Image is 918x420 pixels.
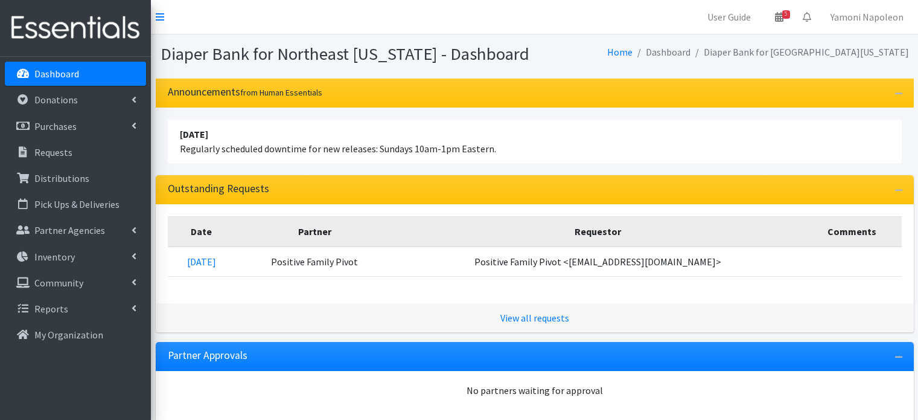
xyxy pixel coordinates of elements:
p: Requests [34,146,72,158]
small: from Human Essentials [240,87,322,98]
strong: [DATE] [180,128,208,140]
p: Reports [34,303,68,315]
li: Regularly scheduled downtime for new releases: Sundays 10am-1pm Eastern. [168,120,902,163]
th: Requestor [394,216,803,247]
h3: Announcements [168,86,322,99]
p: Distributions [34,172,89,184]
td: Positive Family Pivot <[EMAIL_ADDRESS][DOMAIN_NAME]> [394,247,803,277]
p: Purchases [34,120,77,132]
a: Partner Agencies [5,218,146,242]
a: Purchases [5,114,146,138]
a: Distributions [5,166,146,190]
a: Community [5,271,146,295]
p: Community [34,277,83,289]
th: Comments [802,216,901,247]
h3: Partner Approvals [168,349,247,362]
h1: Diaper Bank for Northeast [US_STATE] - Dashboard [161,44,531,65]
th: Date [168,216,236,247]
a: 5 [765,5,793,29]
span: 5 [782,10,790,19]
p: Donations [34,94,78,106]
li: Diaper Bank for [GEOGRAPHIC_DATA][US_STATE] [690,44,909,61]
p: Pick Ups & Deliveries [34,198,120,210]
th: Partner [235,216,394,247]
a: Dashboard [5,62,146,86]
a: Yamoni Napoleon [821,5,913,29]
a: Donations [5,88,146,112]
p: Inventory [34,251,75,263]
td: Positive Family Pivot [235,247,394,277]
a: User Guide [698,5,760,29]
img: HumanEssentials [5,8,146,48]
div: No partners waiting for approval [168,383,902,398]
p: Partner Agencies [34,224,105,236]
a: Requests [5,140,146,164]
p: My Organization [34,329,103,341]
a: Pick Ups & Deliveries [5,192,146,216]
a: My Organization [5,323,146,347]
li: Dashboard [633,44,690,61]
a: View all requests [500,312,569,324]
a: Home [607,46,633,58]
a: [DATE] [187,256,216,268]
p: Dashboard [34,68,79,80]
a: Inventory [5,245,146,269]
h3: Outstanding Requests [168,183,269,195]
a: Reports [5,297,146,321]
